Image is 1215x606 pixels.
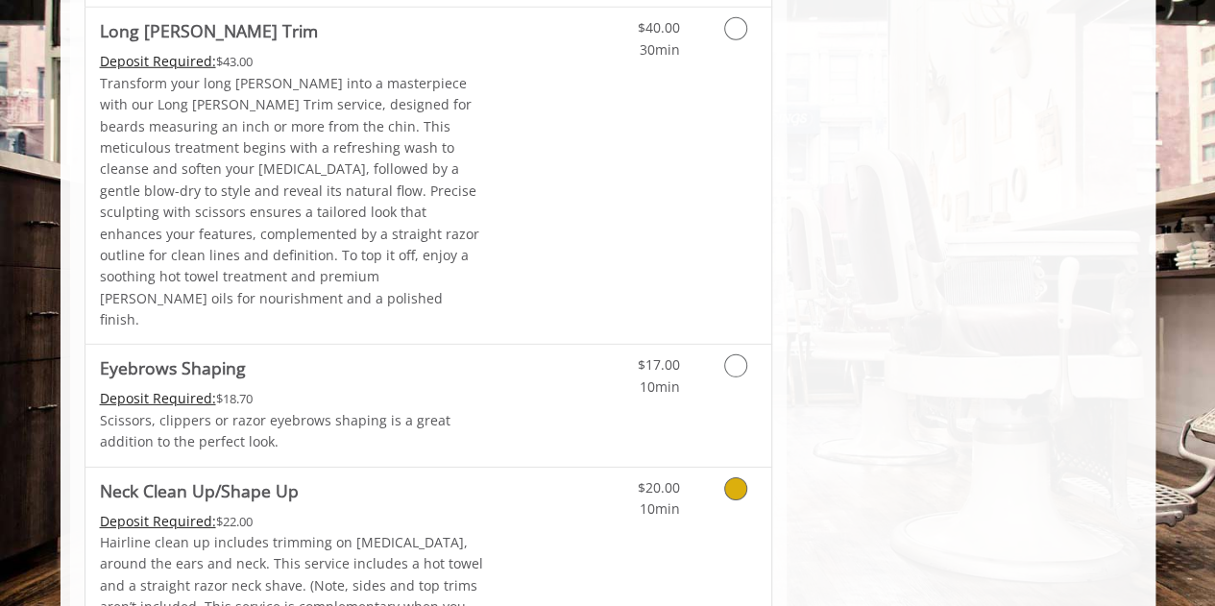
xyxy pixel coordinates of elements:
p: Transform your long [PERSON_NAME] into a masterpiece with our Long [PERSON_NAME] Trim service, de... [100,73,486,331]
span: $20.00 [637,478,679,497]
span: This service needs some Advance to be paid before we block your appointment [100,389,216,407]
div: $18.70 [100,388,486,409]
span: $40.00 [637,18,679,36]
b: Eyebrows Shaping [100,354,246,381]
span: This service needs some Advance to be paid before we block your appointment [100,512,216,530]
span: This service needs some Advance to be paid before we block your appointment [100,52,216,70]
b: Long [PERSON_NAME] Trim [100,17,318,44]
b: Neck Clean Up/Shape Up [100,477,299,504]
span: 10min [639,499,679,518]
div: $43.00 [100,51,486,72]
span: 10min [639,377,679,396]
span: $17.00 [637,355,679,374]
span: 30min [639,40,679,59]
div: $22.00 [100,511,486,532]
p: Scissors, clippers or razor eyebrows shaping is a great addition to the perfect look. [100,410,486,453]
